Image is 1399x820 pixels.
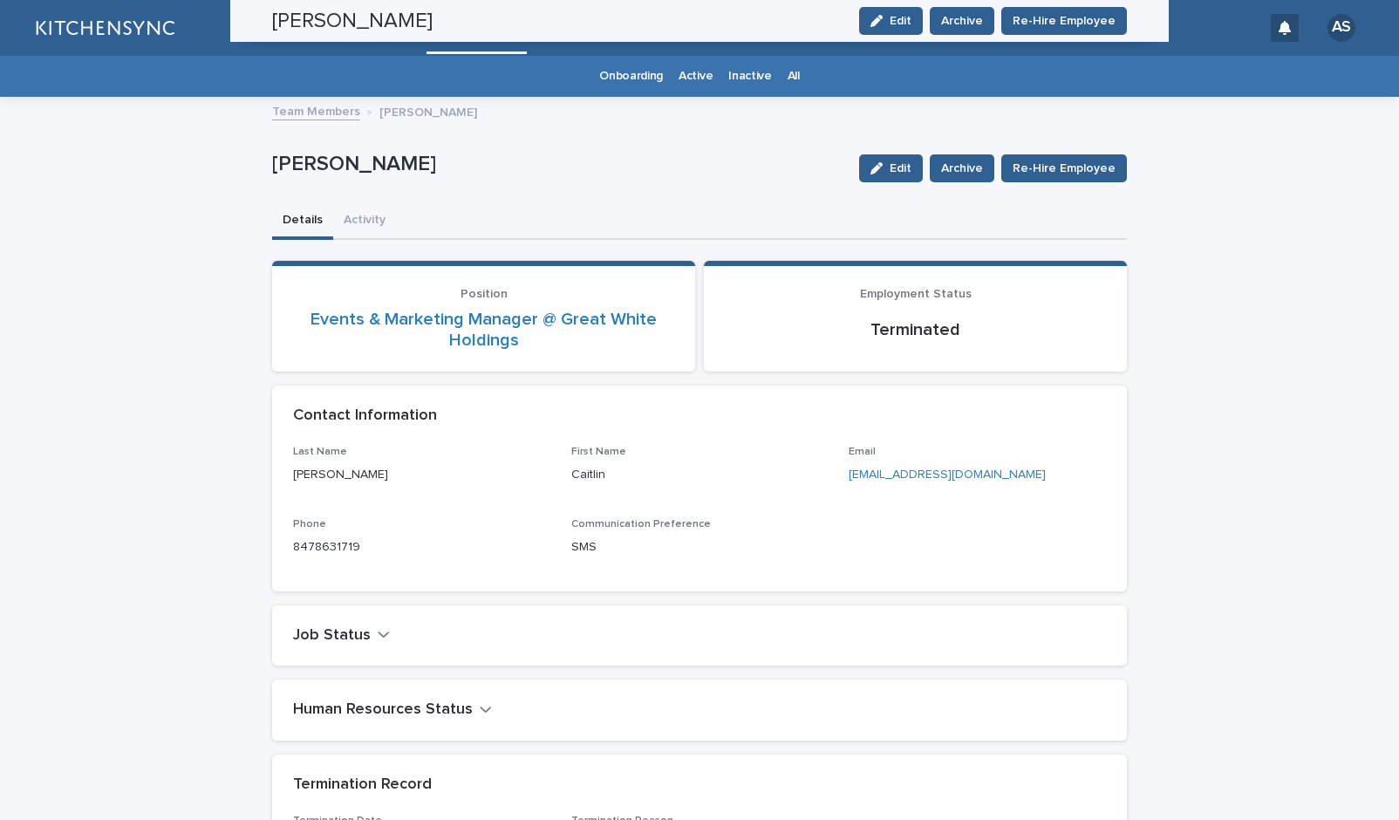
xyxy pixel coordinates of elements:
span: Last Name [293,447,347,457]
span: Archive [941,160,983,177]
a: [EMAIL_ADDRESS][DOMAIN_NAME] [849,468,1046,481]
button: Activity [333,203,396,240]
p: [PERSON_NAME] [293,466,550,484]
p: Terminated [725,319,1106,340]
span: Communication Preference [571,519,711,530]
span: Re-Hire Employee [1013,160,1116,177]
p: [PERSON_NAME] [379,101,477,120]
span: Email [849,447,876,457]
button: Job Status [293,626,390,646]
span: Edit [890,162,911,174]
button: Re-Hire Employee [1001,154,1127,182]
p: Caitlin [571,466,829,484]
span: Phone [293,519,326,530]
button: Edit [859,154,923,182]
h2: Termination Record [293,776,432,795]
h2: Contact Information [293,407,437,426]
p: SMS [571,538,829,557]
span: Position [461,288,508,300]
div: AS [1327,14,1355,42]
span: Employment Status [860,288,972,300]
span: First Name [571,447,626,457]
img: lGNCzQTxQVKGkIr0XjOy [35,10,174,45]
h2: Human Resources Status [293,700,473,720]
a: 8478631719 [293,541,360,553]
button: Human Resources Status [293,700,492,720]
button: Details [272,203,333,240]
button: Archive [930,154,994,182]
a: Team Members [272,100,360,120]
a: Active [679,56,713,97]
a: Inactive [728,56,772,97]
h2: Job Status [293,626,371,646]
a: Events & Marketing Manager @ Great White Holdings [293,309,674,351]
p: [PERSON_NAME] [272,152,845,177]
a: Onboarding [599,56,663,97]
a: All [788,56,800,97]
